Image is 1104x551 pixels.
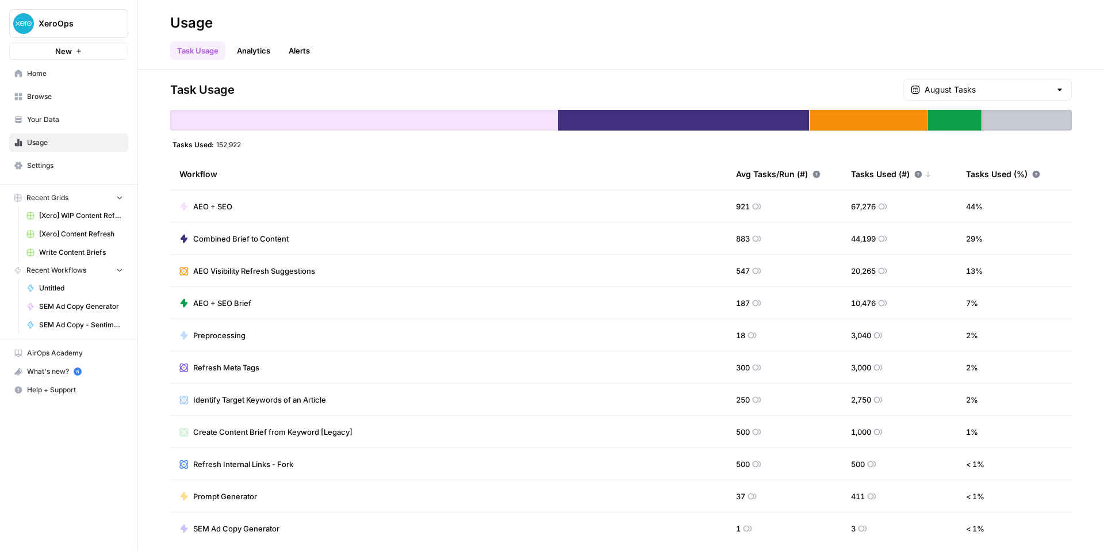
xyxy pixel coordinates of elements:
[9,133,128,152] a: Usage
[925,84,1051,95] input: August Tasks
[736,265,750,277] span: 547
[39,18,108,29] span: XeroOps
[966,491,984,502] span: < 1 %
[966,362,978,373] span: 2 %
[9,43,128,60] button: New
[851,330,871,341] span: 3,040
[193,330,246,341] span: Preprocessing
[179,158,718,190] div: Workflow
[736,523,741,534] span: 1
[27,160,123,171] span: Settings
[851,491,865,502] span: 411
[170,82,235,98] span: Task Usage
[193,523,279,534] span: SEM Ad Copy Generator
[851,265,876,277] span: 20,265
[851,458,865,470] span: 500
[21,206,128,225] a: [Xero] WIP Content Refresh
[27,137,123,148] span: Usage
[39,211,123,221] span: [Xero] WIP Content Refresh
[39,283,123,293] span: Untitled
[966,523,984,534] span: < 1 %
[27,91,123,102] span: Browse
[966,158,1040,190] div: Tasks Used (%)
[736,362,750,373] span: 300
[736,491,745,502] span: 37
[193,297,251,309] span: AEO + SEO Brief
[230,41,277,60] a: Analytics
[74,368,82,376] a: 5
[9,189,128,206] button: Recent Grids
[170,14,213,32] div: Usage
[9,156,128,175] a: Settings
[9,362,128,381] button: What's new? 5
[966,330,978,341] span: 2 %
[21,297,128,316] a: SEM Ad Copy Generator
[966,265,983,277] span: 13 %
[39,229,123,239] span: [Xero] Content Refresh
[851,394,871,405] span: 2,750
[282,41,317,60] a: Alerts
[193,362,259,373] span: Refresh Meta Tags
[179,330,246,341] a: Preprocessing
[21,225,128,243] a: [Xero] Content Refresh
[193,265,315,277] span: AEO Visibility Refresh Suggestions
[39,301,123,312] span: SEM Ad Copy Generator
[736,201,750,212] span: 921
[736,297,750,309] span: 187
[966,394,978,405] span: 2 %
[179,458,293,470] a: Refresh Internal Links - Fork
[13,13,34,34] img: XeroOps Logo
[736,233,750,244] span: 883
[26,265,86,275] span: Recent Workflows
[851,233,876,244] span: 44,199
[193,458,293,470] span: Refresh Internal Links - Fork
[851,426,871,438] span: 1,000
[21,243,128,262] a: Write Content Briefs
[179,297,251,309] a: AEO + SEO Brief
[966,426,978,438] span: 1 %
[216,140,241,149] span: 152,922
[193,394,326,405] span: Identify Target Keywords of an Article
[736,458,750,470] span: 500
[21,279,128,297] a: Untitled
[851,523,856,534] span: 3
[9,262,128,279] button: Recent Workflows
[193,426,352,438] span: Create Content Brief from Keyword [Legacy]
[966,201,983,212] span: 44 %
[736,330,745,341] span: 18
[26,193,68,203] span: Recent Grids
[9,64,128,83] a: Home
[736,158,821,190] div: Avg Tasks/Run (#)
[179,491,257,502] a: Prompt Generator
[179,233,289,244] a: Combined Brief to Content
[9,110,128,129] a: Your Data
[27,68,123,79] span: Home
[851,362,871,373] span: 3,000
[9,9,128,38] button: Workspace: XeroOps
[966,233,983,244] span: 29 %
[76,369,79,374] text: 5
[736,394,750,405] span: 250
[193,491,257,502] span: Prompt Generator
[966,458,984,470] span: < 1 %
[21,316,128,334] a: SEM Ad Copy - Sentiment Analysis
[193,233,289,244] span: Combined Brief to Content
[10,363,128,380] div: What's new?
[27,114,123,125] span: Your Data
[39,247,123,258] span: Write Content Briefs
[9,87,128,106] a: Browse
[966,297,978,309] span: 7 %
[27,348,123,358] span: AirOps Academy
[55,45,72,57] span: New
[39,320,123,330] span: SEM Ad Copy - Sentiment Analysis
[851,297,876,309] span: 10,476
[851,201,876,212] span: 67,276
[9,381,128,399] button: Help + Support
[179,523,279,534] a: SEM Ad Copy Generator
[170,41,225,60] a: Task Usage
[27,385,123,395] span: Help + Support
[172,140,214,149] span: Tasks Used:
[736,426,750,438] span: 500
[179,201,232,212] a: AEO + SEO
[851,158,931,190] div: Tasks Used (#)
